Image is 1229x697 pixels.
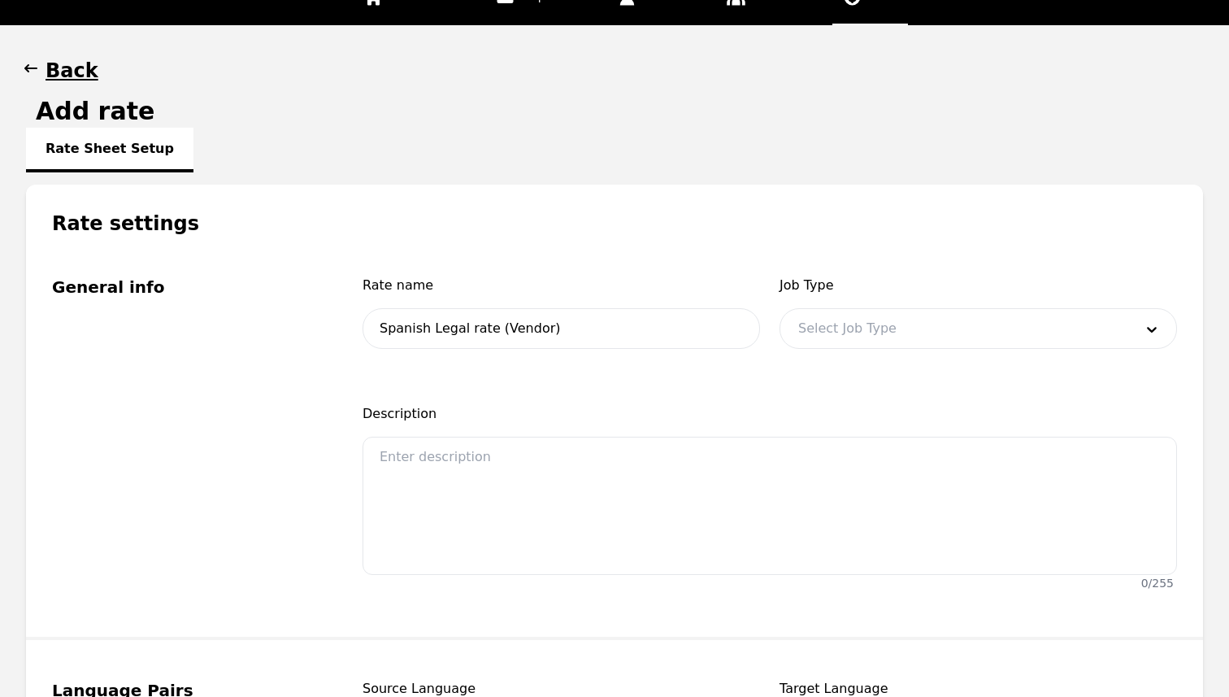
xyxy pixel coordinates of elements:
span: Job Type [780,276,1177,295]
legend: General info [52,276,324,298]
input: Rate name [363,308,760,349]
h1: Back [46,58,98,84]
h1: Add rate [36,97,154,126]
div: 0 / 255 [1141,575,1174,591]
button: Back [26,58,98,84]
span: Description [363,404,1177,424]
h1: Rate settings [26,185,1203,237]
span: Rate name [363,276,760,295]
